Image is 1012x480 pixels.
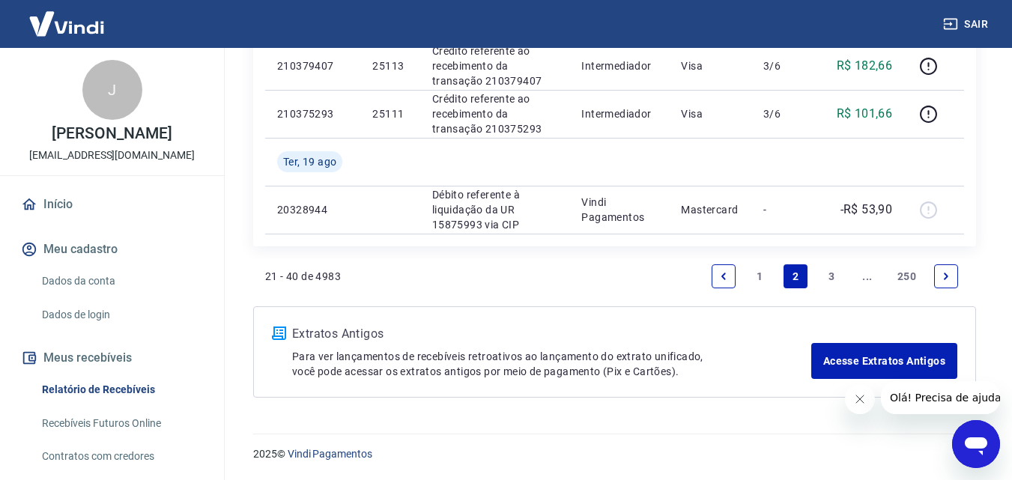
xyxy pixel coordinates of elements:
p: Crédito referente ao recebimento da transação 210375293 [432,91,558,136]
a: Page 1 [748,264,772,288]
p: 3/6 [763,58,808,73]
button: Meus recebíveis [18,341,206,374]
p: [EMAIL_ADDRESS][DOMAIN_NAME] [29,148,195,163]
p: Débito referente à liquidação da UR 15875993 via CIP [432,187,558,232]
a: Início [18,188,206,221]
p: 21 - 40 de 4983 [265,269,341,284]
iframe: Botão para abrir a janela de mensagens [952,420,1000,468]
p: Extratos Antigos [292,325,811,343]
p: 3/6 [763,106,808,121]
p: Crédito referente ao recebimento da transação 210379407 [432,43,558,88]
a: Next page [934,264,958,288]
a: Vindi Pagamentos [288,448,372,460]
a: Recebíveis Futuros Online [36,408,206,439]
button: Sair [940,10,994,38]
p: 20328944 [277,202,348,217]
img: ícone [272,326,286,340]
div: J [82,60,142,120]
p: 2025 © [253,446,976,462]
button: Meu cadastro [18,233,206,266]
p: Para ver lançamentos de recebíveis retroativos ao lançamento do extrato unificado, você pode aces... [292,349,811,379]
img: Vindi [18,1,115,46]
iframe: Mensagem da empresa [881,381,1000,414]
a: Page 2 is your current page [784,264,808,288]
span: Olá! Precisa de ajuda? [9,10,126,22]
p: 25111 [372,106,407,121]
p: [PERSON_NAME] [52,126,172,142]
a: Jump forward [855,264,879,288]
a: Page 250 [891,264,922,288]
p: 25113 [372,58,407,73]
p: Intermediador [581,106,657,121]
p: Visa [681,58,739,73]
a: Dados da conta [36,266,206,297]
p: Intermediador [581,58,657,73]
a: Page 3 [819,264,843,288]
p: R$ 101,66 [837,105,893,123]
ul: Pagination [706,258,964,294]
p: -R$ 53,90 [840,201,893,219]
p: 210375293 [277,106,348,121]
p: Mastercard [681,202,739,217]
p: Visa [681,106,739,121]
p: R$ 182,66 [837,57,893,75]
a: Previous page [712,264,736,288]
a: Dados de login [36,300,206,330]
a: Relatório de Recebíveis [36,374,206,405]
p: - [763,202,808,217]
p: 210379407 [277,58,348,73]
span: Ter, 19 ago [283,154,336,169]
a: Acesse Extratos Antigos [811,343,957,379]
iframe: Fechar mensagem [845,384,875,414]
p: Vindi Pagamentos [581,195,657,225]
a: Contratos com credores [36,441,206,472]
